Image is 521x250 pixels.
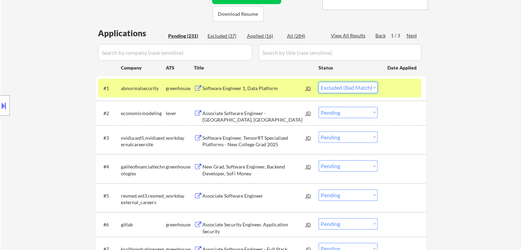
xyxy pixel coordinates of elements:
div: All (284) [287,33,321,39]
div: JD [305,132,312,144]
div: Associate Software Engineer [202,192,306,199]
input: Search by title (case sensitive) [259,44,421,61]
div: View All Results [331,32,368,39]
div: workday [166,192,194,199]
div: New Grad, Software Engineer, Backend Developer, SoFi Money [202,163,306,177]
div: Pending (231) [168,33,202,39]
div: Company [121,64,166,71]
div: Software Engineer, TensorRT Specialized Platforms - New College Grad 2025 [202,135,306,148]
div: workday [166,135,194,141]
div: Date Applied [387,64,418,71]
div: Applied (16) [247,33,281,39]
div: Applications [98,29,166,37]
div: JD [305,189,312,202]
div: Excluded (37) [208,33,242,39]
div: #6 [103,221,115,228]
div: greenhouse [166,163,194,170]
div: #5 [103,192,115,199]
button: Download Resume [213,6,263,22]
input: Search by company (case sensitive) [98,44,252,61]
div: abnormalsecurity [121,85,166,92]
div: JD [305,82,312,94]
div: Status [319,61,377,74]
div: 1 / 3 [391,32,407,39]
div: resmed.wd3.resmed_external_careers [121,192,166,206]
div: ATS [166,64,194,71]
div: lever [166,110,194,117]
div: JD [305,160,312,173]
div: Software Engineer 1, Data Platform [202,85,306,92]
div: JD [305,218,312,230]
div: galileofinancialtechnologies [121,163,166,177]
div: JD [305,107,312,119]
div: Next [407,32,418,39]
div: greenhouse [166,85,194,92]
div: Title [194,64,312,71]
div: greenhouse [166,221,194,228]
div: nvidia.wd5.nvidiaexternalcareersite [121,135,166,148]
div: Associate Software Engineer - [GEOGRAPHIC_DATA], [GEOGRAPHIC_DATA] [202,110,306,123]
div: gitlab [121,221,166,228]
div: economicmodeling [121,110,166,117]
div: Back [375,32,386,39]
div: Associate Security Engineer, Application Security [202,221,306,235]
